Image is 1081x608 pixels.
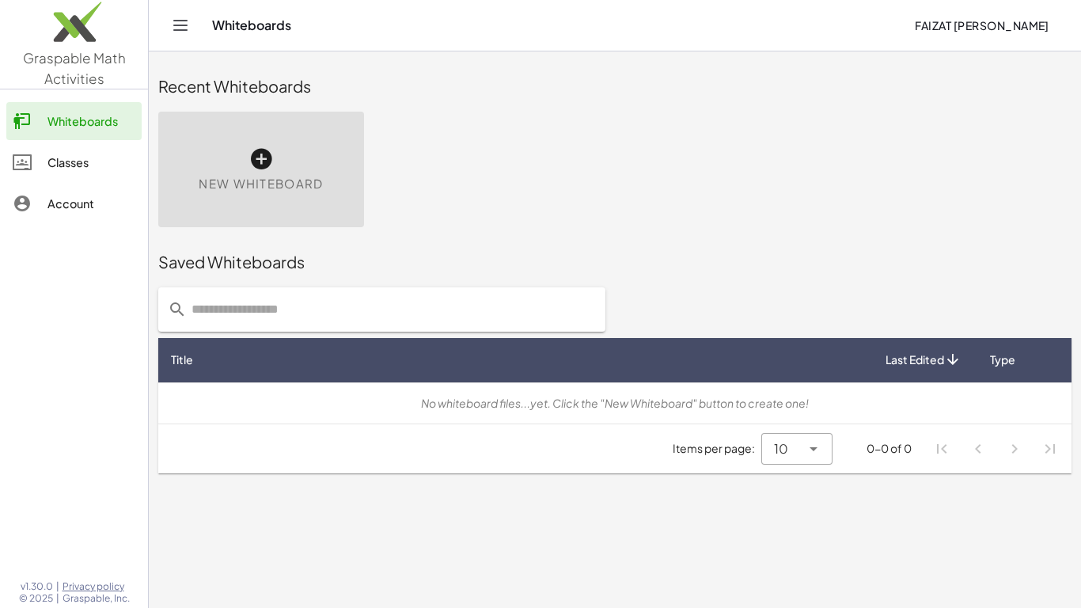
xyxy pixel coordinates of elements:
[990,351,1015,368] span: Type
[56,592,59,605] span: |
[673,440,761,457] span: Items per page:
[168,13,193,38] button: Toggle navigation
[171,395,1059,412] div: No whiteboard files...yet. Click the "New Whiteboard" button to create one!
[6,143,142,181] a: Classes
[23,49,126,87] span: Graspable Math Activities
[867,440,912,457] div: 0-0 of 0
[168,300,187,319] i: prepended action
[63,592,130,605] span: Graspable, Inc.
[171,351,193,368] span: Title
[47,153,135,172] div: Classes
[47,112,135,131] div: Whiteboards
[915,18,1049,32] span: Faizat [PERSON_NAME]
[21,580,53,593] span: v1.30.0
[47,194,135,213] div: Account
[158,75,1072,97] div: Recent Whiteboards
[6,184,142,222] a: Account
[902,11,1062,40] button: Faizat [PERSON_NAME]
[774,439,788,458] span: 10
[56,580,59,593] span: |
[6,102,142,140] a: Whiteboards
[199,175,323,193] span: New Whiteboard
[924,431,1068,467] nav: Pagination Navigation
[886,351,944,368] span: Last Edited
[63,580,130,593] a: Privacy policy
[19,592,53,605] span: © 2025
[158,251,1072,273] div: Saved Whiteboards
